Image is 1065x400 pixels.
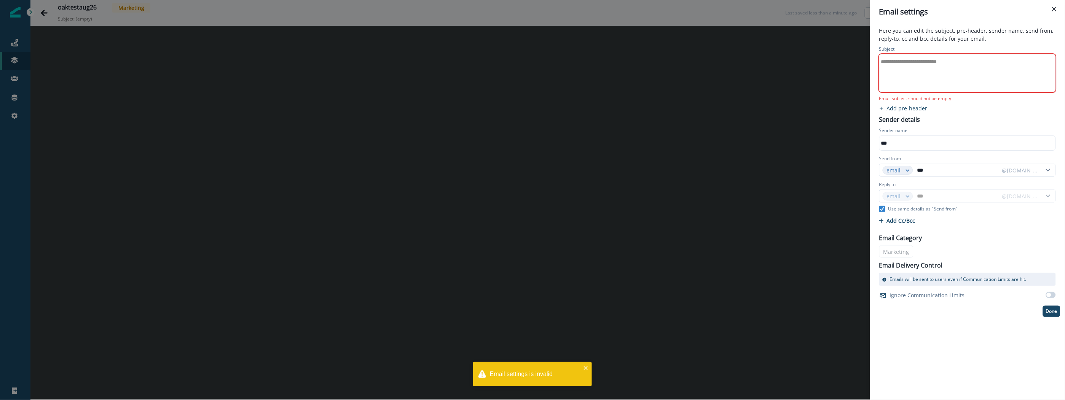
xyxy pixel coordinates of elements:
p: Email Category [879,233,922,242]
p: Subject [879,46,895,54]
p: Use same details as "Send from" [888,206,958,212]
div: Email settings [879,6,1056,18]
p: Email Delivery Control [879,261,943,270]
button: Close [1048,3,1060,15]
p: Sender name [879,127,908,135]
p: Ignore Communication Limits [890,291,965,299]
button: Add Cc/Bcc [879,217,915,224]
label: Reply to [879,181,896,188]
p: Add pre-header [887,105,928,112]
button: add preheader [875,105,932,112]
div: @[DOMAIN_NAME] [1002,166,1039,174]
button: close [584,365,589,371]
p: Done [1046,309,1057,314]
p: Emails will be sent to users even if Communication Limits are hit. [890,276,1027,283]
div: email [887,166,902,174]
label: Send from [879,155,901,162]
button: Done [1043,306,1060,317]
p: Here you can edit the subject, pre-header, sender name, send from, reply-to, cc and bcc details f... [875,27,1060,44]
div: Email settings is invalid [490,370,581,379]
div: Email subject should not be empty [879,95,1056,102]
p: Sender details [875,113,925,124]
